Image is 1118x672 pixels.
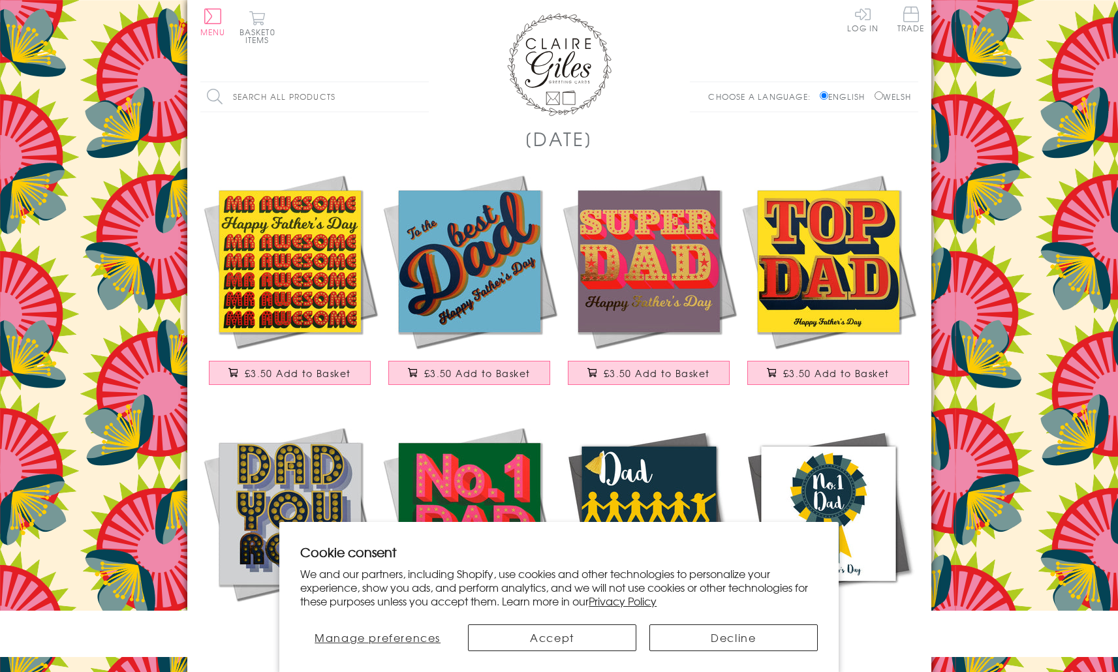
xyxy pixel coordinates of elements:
img: Father's Day Greeting Card, Dab Dad, Embellished with a colourful tassel [559,424,739,603]
img: Father's Day Card, Top Dad, text foiled in shiny gold [739,172,918,351]
a: Father's Day Card, Dad You Rock, text foiled in shiny gold £3.50 Add to Basket [200,424,380,650]
img: Claire Giles Greetings Cards [507,13,612,116]
a: Father's Day Card, No. 1 Dad, text foiled in shiny gold £3.50 Add to Basket [380,424,559,650]
span: Menu [200,26,226,38]
a: Father's Day Card, Super Dad, text foiled in shiny gold £3.50 Add to Basket [559,172,739,398]
span: £3.50 Add to Basket [783,367,890,380]
span: £3.50 Add to Basket [245,367,351,380]
input: English [820,91,828,100]
img: Father's Day Card, Mr Awesome, text foiled in shiny gold [200,172,380,351]
input: Search all products [200,82,429,112]
p: Choose a language: [708,91,817,102]
button: Manage preferences [300,624,455,651]
img: Father's Day Greeting Card, # 1 Dad Rosette, Embellished with a colourful tassel [739,424,918,603]
img: Father's Day Card, Super Dad, text foiled in shiny gold [559,172,739,351]
span: £3.50 Add to Basket [604,367,710,380]
h1: [DATE] [525,125,593,152]
a: Father's Day Greeting Card, # 1 Dad Rosette, Embellished with a colourful tassel £3.75 Add to Basket [739,424,918,650]
button: £3.50 Add to Basket [388,361,550,385]
button: £3.50 Add to Basket [568,361,730,385]
img: Father's Day Card, Best Dad, text foiled in shiny gold [380,172,559,351]
label: English [820,91,871,102]
button: £3.50 Add to Basket [747,361,909,385]
button: Accept [468,624,636,651]
button: £3.50 Add to Basket [209,361,371,385]
a: Privacy Policy [589,593,657,609]
span: Trade [897,7,925,32]
a: Father's Day Card, Top Dad, text foiled in shiny gold £3.50 Add to Basket [739,172,918,398]
img: Father's Day Card, No. 1 Dad, text foiled in shiny gold [380,424,559,603]
span: £3.50 Add to Basket [424,367,531,380]
a: Father's Day Card, Best Dad, text foiled in shiny gold £3.50 Add to Basket [380,172,559,398]
input: Search [416,82,429,112]
h2: Cookie consent [300,543,818,561]
a: Trade [897,7,925,35]
a: Father's Day Card, Mr Awesome, text foiled in shiny gold £3.50 Add to Basket [200,172,380,398]
button: Decline [649,624,818,651]
a: Log In [847,7,878,32]
p: We and our partners, including Shopify, use cookies and other technologies to personalize your ex... [300,567,818,607]
label: Welsh [875,91,912,102]
button: Menu [200,8,226,36]
img: Father's Day Card, Dad You Rock, text foiled in shiny gold [200,424,380,603]
span: Manage preferences [315,630,441,645]
button: Basket0 items [240,10,275,44]
a: Father's Day Greeting Card, Dab Dad, Embellished with a colourful tassel £3.75 Add to Basket [559,424,739,650]
input: Welsh [875,91,883,100]
span: 0 items [245,26,275,46]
